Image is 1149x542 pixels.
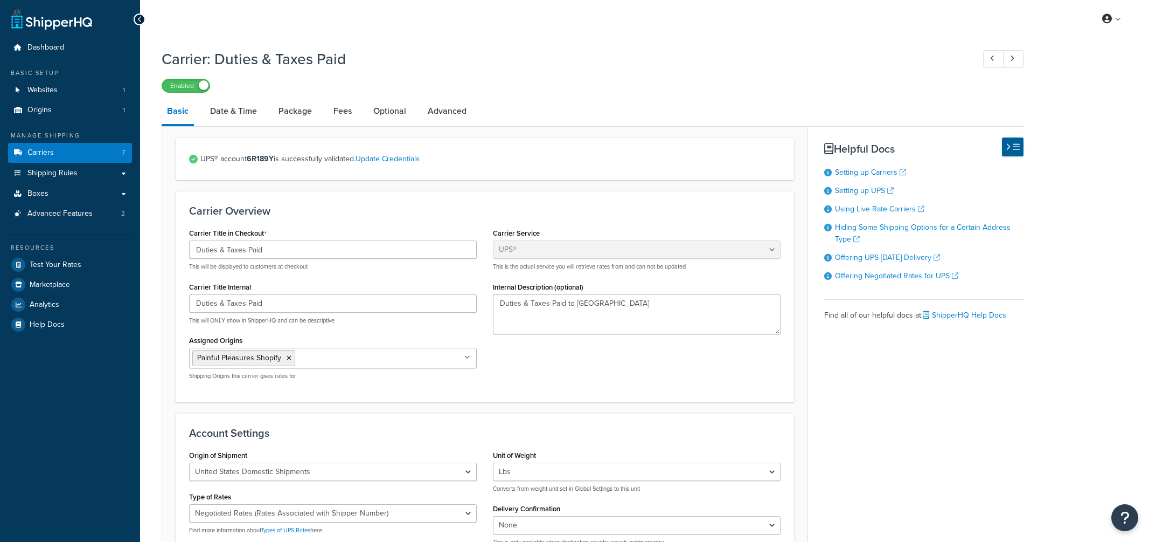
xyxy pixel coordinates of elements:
label: Internal Description (optional) [493,283,583,291]
a: Advanced [422,98,472,124]
a: Previous Record [983,50,1004,68]
a: Boxes [8,184,132,204]
h3: Helpful Docs [824,143,1023,155]
button: Hide Help Docs [1002,138,1023,156]
a: Basic [162,98,194,126]
label: Origin of Shipment [189,451,247,459]
a: Hiding Some Shipping Options for a Certain Address Type [835,222,1011,245]
div: Basic Setup [8,68,132,78]
a: Setting up UPS [835,185,894,196]
a: Update Credentials [356,153,420,164]
strong: 6R189Y [247,153,274,164]
span: Painful Pleasures Shopify [197,352,281,363]
a: Date & Time [205,98,262,124]
label: Delivery Confirmation [493,505,560,513]
a: Origins1 [8,100,132,120]
label: Carrier Title Internal [189,283,251,291]
a: Marketplace [8,275,132,294]
span: 1 [123,106,125,115]
a: Fees [328,98,357,124]
span: Marketplace [30,280,70,290]
a: Setting up Carriers [835,167,906,178]
a: Offering Negotiated Rates for UPS [835,270,958,282]
a: Carriers7 [8,143,132,163]
span: Carriers [27,148,54,157]
label: Type of Rates [189,493,231,501]
label: Enabled [162,79,210,92]
textarea: Duties & Taxes Paid to [GEOGRAPHIC_DATA] [493,294,781,334]
a: Shipping Rules [8,163,132,183]
span: Origins [27,106,52,115]
li: Carriers [8,143,132,163]
span: Shipping Rules [27,169,78,178]
h3: Carrier Overview [189,205,781,217]
li: Advanced Features [8,204,132,224]
span: Test Your Rates [30,260,81,270]
span: UPS® account is successfully validated. [200,152,781,167]
a: Advanced Features2 [8,204,132,224]
p: Converts from weight unit set in Global Settings to this unit [493,485,781,493]
p: This will be displayed to customers at checkout [189,263,477,271]
label: Carrier Service [493,229,540,237]
label: Assigned Origins [189,337,242,345]
span: Boxes [27,189,48,198]
span: Dashboard [27,43,64,52]
li: Origins [8,100,132,120]
span: 7 [122,148,125,157]
p: Find more information about here. [189,526,477,534]
span: 2 [121,209,125,218]
h3: Account Settings [189,427,781,439]
div: Find all of our helpful docs at: [824,299,1023,323]
span: Help Docs [30,320,65,330]
a: Package [273,98,317,124]
a: ShipperHQ Help Docs [923,310,1006,321]
h1: Carrier: Duties & Taxes Paid [162,49,963,70]
p: This is the actual service you will retrieve rates from and can not be updated [493,263,781,271]
a: Next Record [1003,50,1024,68]
a: Optional [368,98,412,124]
div: Resources [8,243,132,252]
a: Using Live Rate Carriers [835,203,924,215]
span: Websites [27,86,58,95]
span: Analytics [30,300,59,310]
a: Test Your Rates [8,255,132,275]
span: 1 [123,86,125,95]
a: Dashboard [8,38,132,58]
label: Carrier Title in Checkout [189,229,267,238]
a: Offering UPS [DATE] Delivery [835,252,940,263]
a: Help Docs [8,315,132,334]
a: Analytics [8,295,132,314]
a: Websites1 [8,80,132,100]
button: Open Resource Center [1111,504,1138,531]
div: Manage Shipping [8,131,132,140]
li: Websites [8,80,132,100]
a: Types of UPS Rates [261,526,310,534]
p: This will ONLY show in ShipperHQ and can be descriptive [189,317,477,325]
span: Advanced Features [27,209,93,218]
label: Unit of Weight [493,451,536,459]
p: Shipping Origins this carrier gives rates for [189,372,477,380]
